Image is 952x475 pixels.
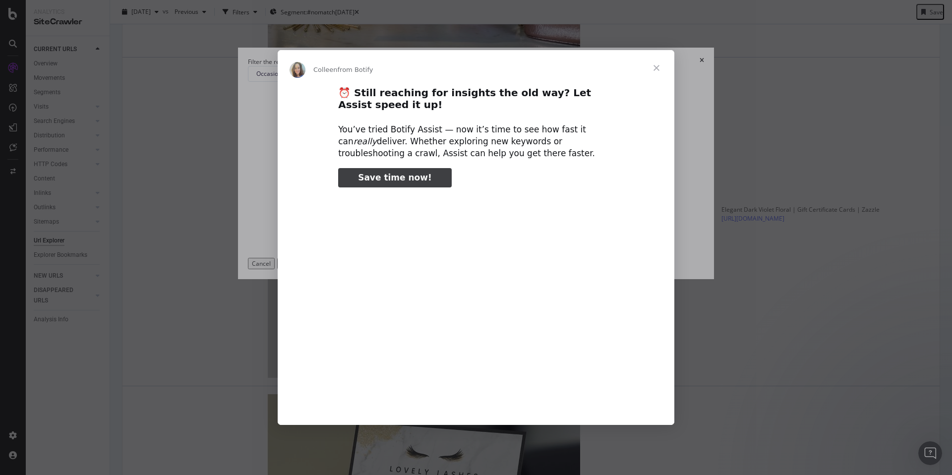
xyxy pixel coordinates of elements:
img: Profile image for Colleen [290,62,305,78]
h2: ⏰ Still reaching for insights the old way? Let Assist speed it up! [338,86,614,117]
div: You’ve tried Botify Assist — now it’s time to see how fast it can deliver. Whether exploring new ... [338,124,614,159]
video: Play video [269,196,683,403]
span: Close [639,50,674,86]
span: from Botify [338,66,373,73]
i: really [354,136,377,146]
span: Save time now! [358,173,432,182]
span: Colleen [313,66,338,73]
a: Save time now! [338,168,452,188]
